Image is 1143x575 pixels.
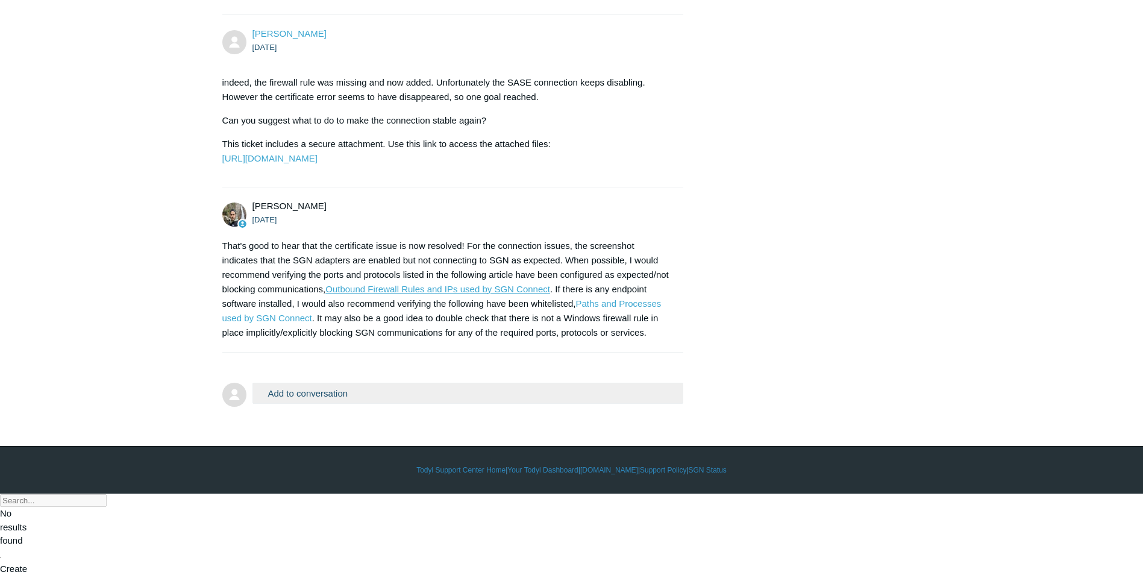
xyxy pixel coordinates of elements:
[222,137,672,166] p: This ticket includes a secure attachment. Use this link to access the attached files:
[252,215,277,224] time: 09/24/2025, 18:08
[416,465,506,476] a: Todyl Support Center Home
[252,28,327,39] span: Maryam Amiri
[222,465,921,476] div: | | | |
[222,75,672,104] p: indeed, the firewall rule was missing and now added. Unfortunately the SASE connection keeps disa...
[222,298,662,323] a: Paths and Processes used by SGN Connect
[252,28,327,39] a: [PERSON_NAME]
[222,113,672,128] p: Can you suggest what to do to make the connection stable again?
[252,43,277,52] time: 09/24/2025, 08:27
[252,201,327,211] span: Michael Tjader
[252,383,684,404] button: Add to conversation
[689,465,727,476] a: SGN Status
[222,239,672,340] div: That's good to hear that the certificate issue is now resolved! For the connection issues, the sc...
[222,153,318,163] a: [URL][DOMAIN_NAME]
[580,465,638,476] a: [DOMAIN_NAME]
[507,465,578,476] a: Your Todyl Dashboard
[325,284,550,294] a: Outbound Firewall Rules and IPs used by SGN Connect
[640,465,686,476] a: Support Policy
